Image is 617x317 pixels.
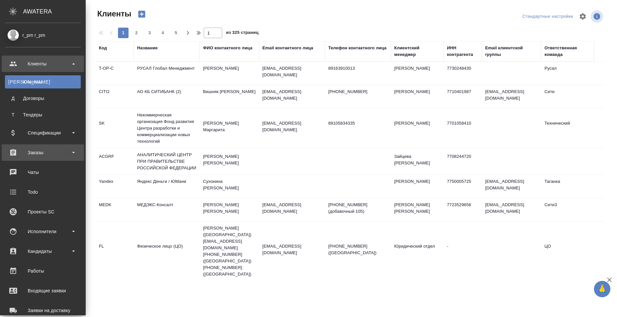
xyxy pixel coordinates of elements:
[482,175,541,198] td: [EMAIL_ADDRESS][DOMAIN_NAME]
[2,282,84,299] a: Входящие заявки
[171,28,181,38] button: 5
[541,198,594,221] td: Сити3
[594,281,610,297] button: 🙏
[134,148,200,175] td: АНАЛИТИЧЕСКИЙ ЦЕНТР ПРИ ПРАВИТЕЛЬСТВЕ РОССИЙСКОЙ ФЕДЕРАЦИИ
[96,198,134,221] td: MEDK
[394,45,440,58] div: Клиентский менеджер
[5,266,81,276] div: Работы
[131,28,142,38] button: 2
[482,198,541,221] td: [EMAIL_ADDRESS][DOMAIN_NAME]
[444,150,482,173] td: 7708244720
[597,282,608,296] span: 🙏
[134,109,200,148] td: Некоммерческая организация Фонд развития Центра разработки и коммерциализации новых технологий
[5,148,81,158] div: Заказы
[328,65,388,72] p: 89163910013
[131,30,142,36] span: 2
[8,79,77,85] div: Клиенты
[96,175,134,198] td: Yandex
[482,85,541,108] td: [EMAIL_ADDRESS][DOMAIN_NAME]
[203,45,252,51] div: ФИО контактного лица
[158,30,168,36] span: 4
[544,45,591,58] div: Ответственная команда
[262,88,322,102] p: [EMAIL_ADDRESS][DOMAIN_NAME]
[5,246,81,256] div: Кандидаты
[391,117,444,140] td: [PERSON_NAME]
[444,85,482,108] td: 7710401987
[541,117,594,140] td: Технический
[391,85,444,108] td: [PERSON_NAME]
[5,92,81,105] a: ДДоговоры
[444,198,482,221] td: 7723529656
[591,10,604,23] span: Посмотреть информацию
[134,175,200,198] td: Яндекс Деньги / ЮМани
[328,202,388,215] p: [PHONE_NUMBER] (добавочный 105)
[5,305,81,315] div: Заявки на доставку
[134,62,200,85] td: РУСАЛ Глобал Менеджмент
[444,240,482,263] td: -
[391,62,444,85] td: [PERSON_NAME]
[391,175,444,198] td: [PERSON_NAME]
[575,9,591,24] span: Настроить таблицу
[2,204,84,220] a: Проекты SC
[200,85,259,108] td: Вишняк [PERSON_NAME]
[134,9,150,20] button: Создать
[444,117,482,140] td: 7701058410
[200,198,259,221] td: [PERSON_NAME] [PERSON_NAME]
[144,28,155,38] button: 3
[262,202,322,215] p: [EMAIL_ADDRESS][DOMAIN_NAME]
[200,175,259,198] td: Сухонина [PERSON_NAME]
[262,120,322,133] p: [EMAIL_ADDRESS][DOMAIN_NAME]
[262,243,322,256] p: [EMAIL_ADDRESS][DOMAIN_NAME]
[96,117,134,140] td: SK
[144,30,155,36] span: 3
[447,45,479,58] div: ИНН контрагента
[96,62,134,85] td: T-OP-C
[2,164,84,181] a: Чаты
[328,120,388,127] p: 89105834335
[8,95,77,102] div: Договоры
[2,263,84,279] a: Работы
[99,45,107,51] div: Код
[541,240,594,263] td: ЦО
[200,222,259,281] td: [PERSON_NAME] ([GEOGRAPHIC_DATA]) [EMAIL_ADDRESS][DOMAIN_NAME] [PHONE_NUMBER] ([GEOGRAPHIC_DATA])...
[5,227,81,236] div: Исполнители
[2,184,84,200] a: Todo
[171,30,181,36] span: 5
[5,32,81,39] div: r_pm r_pm
[8,111,77,118] div: Тендеры
[5,75,81,88] a: [PERSON_NAME]Клиенты
[5,286,81,296] div: Входящие заявки
[328,243,388,256] p: [PHONE_NUMBER] ([GEOGRAPHIC_DATA])
[5,128,81,138] div: Спецификации
[5,207,81,217] div: Проекты SC
[485,45,538,58] div: Email клиентской группы
[328,45,387,51] div: Телефон контактного лица
[200,62,259,85] td: [PERSON_NAME]
[96,9,131,19] span: Клиенты
[137,45,158,51] div: Название
[262,65,322,78] p: [EMAIL_ADDRESS][DOMAIN_NAME]
[158,28,168,38] button: 4
[5,108,81,121] a: ТТендеры
[23,5,86,18] div: AWATERA
[541,175,594,198] td: Таганка
[5,59,81,69] div: Клиенты
[5,167,81,177] div: Чаты
[391,240,444,263] td: Юридический отдел
[444,62,482,85] td: 7730248430
[444,175,482,198] td: 7750005725
[541,85,594,108] td: Сити
[226,29,258,38] span: из 325 страниц
[5,187,81,197] div: Todo
[541,62,594,85] td: Русал
[134,198,200,221] td: МЕДЭКС-Консалт
[391,150,444,173] td: Зайцева [PERSON_NAME]
[262,45,313,51] div: Email контактного лица
[96,150,134,173] td: ACGRF
[200,150,259,173] td: [PERSON_NAME] [PERSON_NAME]
[328,88,388,95] p: [PHONE_NUMBER]
[521,12,575,22] div: split button
[134,240,200,263] td: Физическое лицо (ЦО)
[96,240,134,263] td: FL
[391,198,444,221] td: [PERSON_NAME] [PERSON_NAME]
